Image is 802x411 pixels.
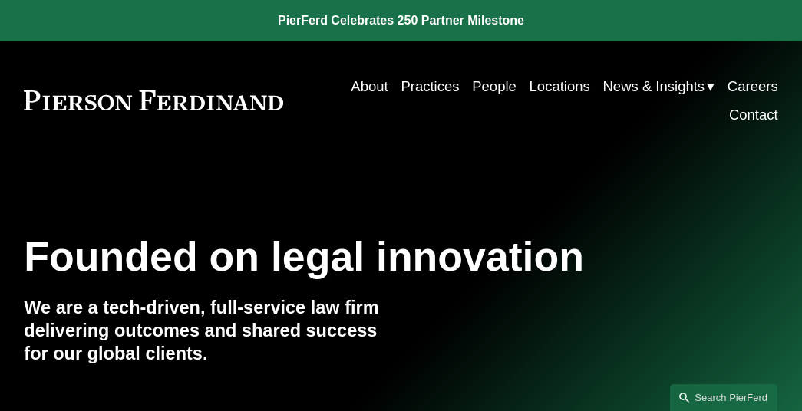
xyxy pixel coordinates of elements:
a: People [472,72,517,100]
a: Practices [401,72,459,100]
a: About [351,72,388,100]
a: Contact [729,100,778,129]
span: News & Insights [602,74,705,99]
a: Careers [728,72,778,100]
h1: Founded on legal innovation [24,233,652,280]
a: Locations [530,72,590,100]
a: folder dropdown [602,72,715,100]
a: Search this site [670,384,777,411]
h4: We are a tech-driven, full-service law firm delivering outcomes and shared success for our global... [24,297,401,366]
